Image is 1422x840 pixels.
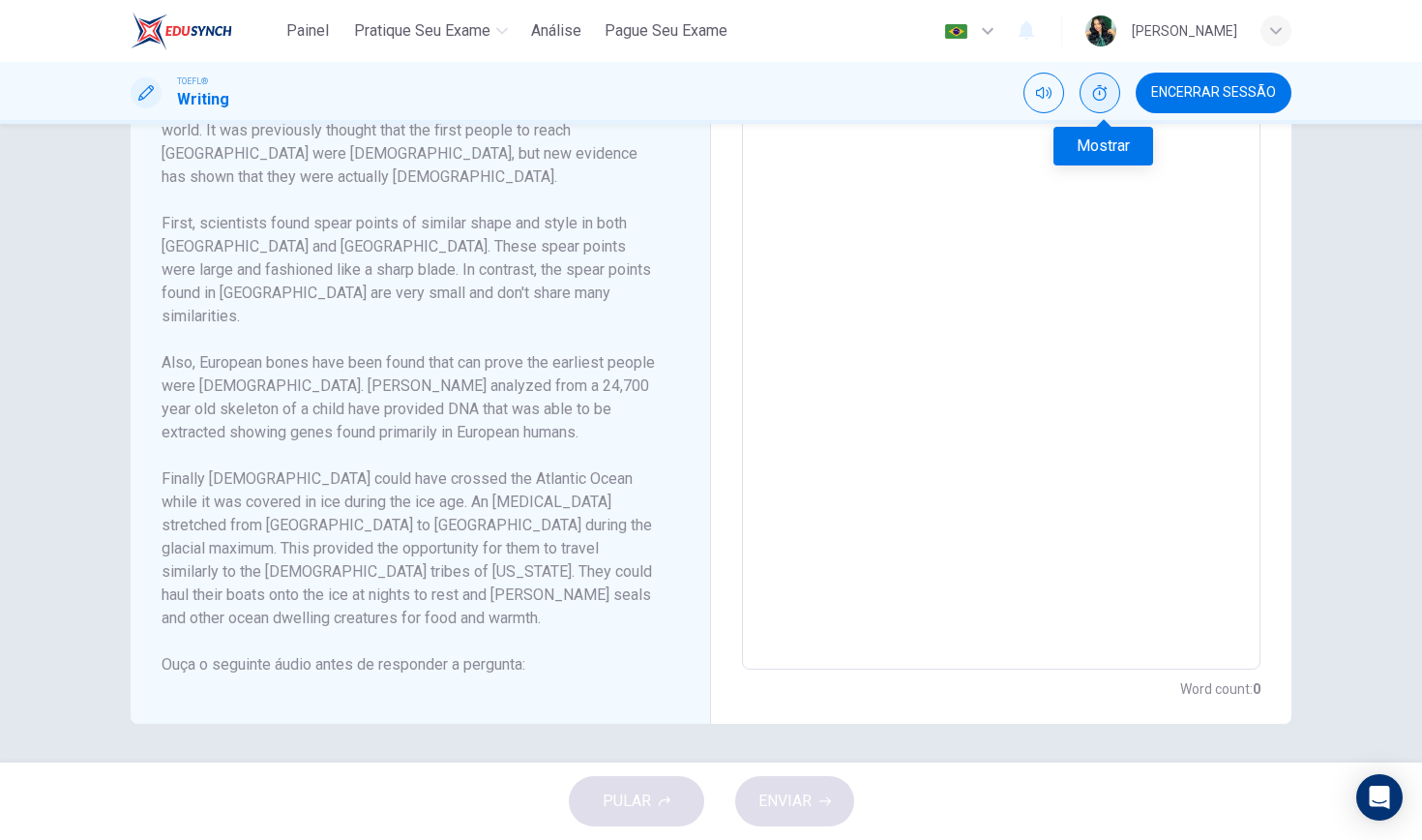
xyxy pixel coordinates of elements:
[1180,677,1260,701] h6: Word count :
[531,19,581,43] span: Análise
[354,19,490,43] span: Pratique seu exame
[523,14,589,48] button: Análise
[1080,73,1120,113] div: Mostrar
[277,14,339,48] button: Painel
[346,14,516,48] button: Pratique seu exame
[1356,774,1403,821] div: Open Intercom Messenger
[162,467,656,630] h6: Finally [DEMOGRAPHIC_DATA] could have crossed the Atlantic Ocean while it was covered in ice duri...
[177,88,229,111] h1: Writing
[1023,73,1064,113] div: Silenciar
[605,19,727,43] span: Pague Seu Exame
[131,12,277,50] a: EduSynch logo
[1151,85,1276,101] span: Encerrar Sessão
[597,14,735,48] button: Pague Seu Exame
[131,12,232,50] img: EduSynch logo
[1253,681,1260,697] strong: 0
[1136,73,1291,113] button: Encerrar Sessão
[1053,127,1153,165] div: Mostrar
[162,653,656,676] h6: Ouça o seguinte áudio antes de responder a pergunta :
[1085,15,1116,46] img: Profile picture
[944,24,968,39] img: pt
[1132,19,1237,43] div: [PERSON_NAME]
[162,351,656,444] h6: Also, European bones have been found that can prove the earliest people were [DEMOGRAPHIC_DATA]. ...
[162,212,656,328] h6: First, scientists found spear points of similar shape and style in both [GEOGRAPHIC_DATA] and [GE...
[286,19,329,43] span: Painel
[177,75,208,88] span: TOEFL®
